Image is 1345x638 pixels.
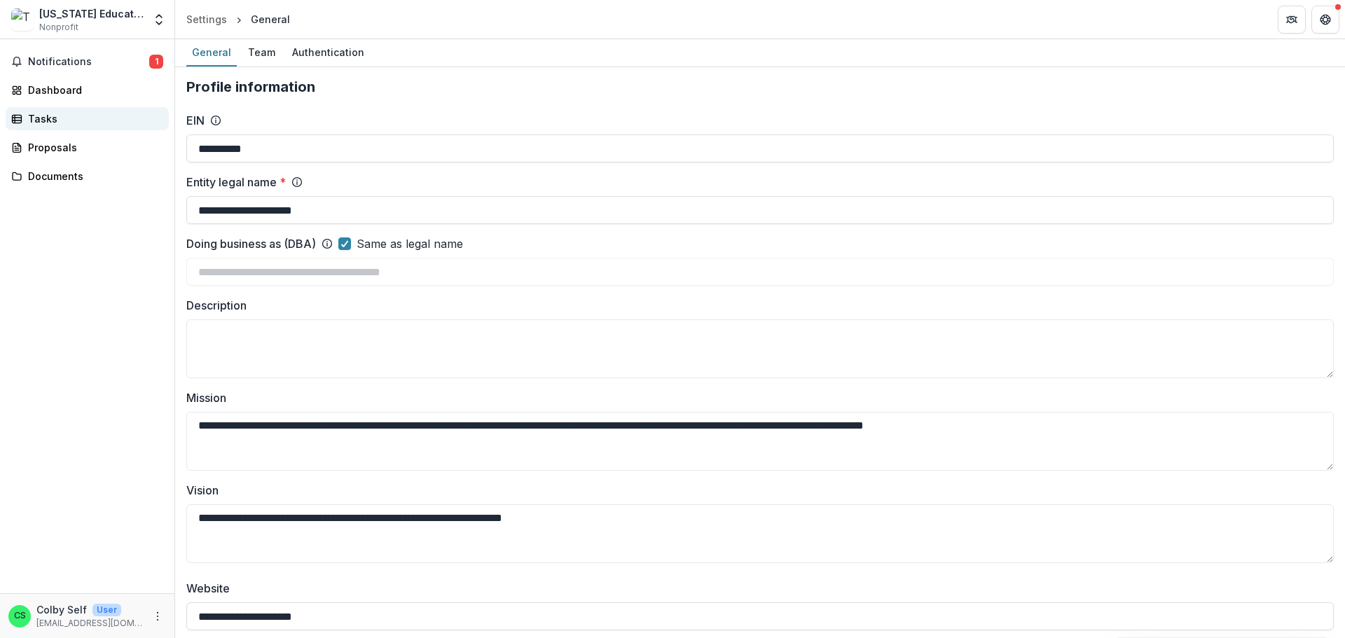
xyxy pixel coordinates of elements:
[28,56,149,68] span: Notifications
[186,112,205,129] label: EIN
[39,6,144,21] div: [US_STATE] Education Agency
[1278,6,1306,34] button: Partners
[186,39,237,67] a: General
[186,12,227,27] div: Settings
[14,611,26,620] div: Colby Self
[28,111,158,126] div: Tasks
[149,55,163,69] span: 1
[6,78,169,102] a: Dashboard
[36,602,87,617] p: Colby Self
[36,617,144,630] p: [EMAIL_ADDRESS][DOMAIN_NAME][US_STATE]
[149,608,166,625] button: More
[287,39,370,67] a: Authentication
[39,21,78,34] span: Nonprofit
[186,78,1334,95] h2: Profile information
[242,39,281,67] a: Team
[28,140,158,155] div: Proposals
[1311,6,1339,34] button: Get Help
[251,12,290,27] div: General
[186,482,1325,499] label: Vision
[186,580,1325,597] label: Website
[11,8,34,31] img: Texas Education Agency
[242,42,281,62] div: Team
[6,50,169,73] button: Notifications1
[6,107,169,130] a: Tasks
[149,6,169,34] button: Open entity switcher
[186,389,1325,406] label: Mission
[28,83,158,97] div: Dashboard
[181,9,233,29] a: Settings
[92,604,121,616] p: User
[357,235,463,252] span: Same as legal name
[186,297,1325,314] label: Description
[287,42,370,62] div: Authentication
[186,42,237,62] div: General
[181,9,296,29] nav: breadcrumb
[6,165,169,188] a: Documents
[6,136,169,159] a: Proposals
[28,169,158,183] div: Documents
[186,235,316,252] label: Doing business as (DBA)
[186,174,286,190] label: Entity legal name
